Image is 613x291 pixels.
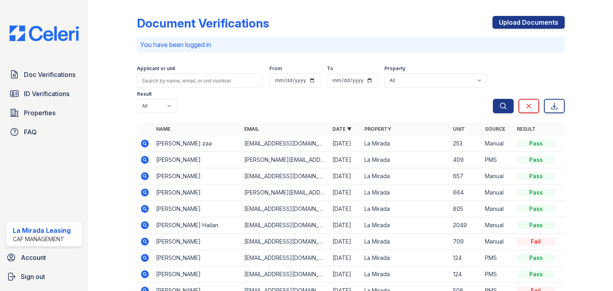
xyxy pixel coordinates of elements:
[241,152,329,168] td: [PERSON_NAME][EMAIL_ADDRESS][DOMAIN_NAME]
[517,156,555,164] div: Pass
[482,136,514,152] td: Manual
[244,126,259,132] a: Email
[137,91,152,97] label: Result
[482,168,514,185] td: Manual
[3,250,85,265] a: Account
[24,89,69,98] span: ID Verifications
[3,26,85,41] img: CE_Logo_Blue-a8612792a0a2168367f1c8372b55b34899dd931a85d93a1a3d3e32e68fde9ad4.png
[361,234,449,250] td: La Mirada
[364,126,391,132] a: Property
[329,136,361,152] td: [DATE]
[485,126,505,132] a: Source
[156,126,170,132] a: Name
[361,250,449,266] td: La Mirada
[153,250,241,266] td: [PERSON_NAME]
[241,234,329,250] td: [EMAIL_ADDRESS][DOMAIN_NAME]
[517,126,536,132] a: Result
[241,185,329,201] td: [PERSON_NAME][EMAIL_ADDRESS][DOMAIN_NAME]
[153,152,241,168] td: [PERSON_NAME]
[327,65,333,72] label: To
[241,250,329,266] td: [EMAIL_ADDRESS][DOMAIN_NAME]
[517,205,555,213] div: Pass
[450,185,482,201] td: 664
[329,217,361,234] td: [DATE]
[450,168,482,185] td: 657
[453,126,465,132] a: Unit
[329,266,361,283] td: [DATE]
[24,108,55,118] span: Properties
[269,65,282,72] label: From
[329,250,361,266] td: [DATE]
[332,126,352,132] a: Date ▼
[361,201,449,217] td: La Mirada
[450,266,482,283] td: 124
[153,185,241,201] td: [PERSON_NAME]
[153,201,241,217] td: [PERSON_NAME]
[482,201,514,217] td: Manual
[517,221,555,229] div: Pass
[329,168,361,185] td: [DATE]
[3,269,85,285] a: Sign out
[21,253,46,262] span: Account
[492,16,565,29] a: Upload Documents
[137,16,269,30] div: Document Verifications
[450,152,482,168] td: 409
[482,266,514,283] td: PMS
[450,201,482,217] td: 805
[6,67,82,83] a: Doc Verifications
[482,234,514,250] td: Manual
[450,250,482,266] td: 124
[6,86,82,102] a: ID Verifications
[140,40,562,49] p: You have been logged in
[137,73,263,88] input: Search by name, email, or unit number
[137,65,175,72] label: Applicant or unit
[241,168,329,185] td: [EMAIL_ADDRESS][DOMAIN_NAME]
[450,136,482,152] td: 253
[329,152,361,168] td: [DATE]
[450,217,482,234] td: 2049
[241,136,329,152] td: [EMAIL_ADDRESS][DOMAIN_NAME]
[361,168,449,185] td: La Mirada
[153,266,241,283] td: [PERSON_NAME]
[482,217,514,234] td: Manual
[24,127,37,137] span: FAQ
[361,185,449,201] td: La Mirada
[361,152,449,168] td: La Mirada
[329,201,361,217] td: [DATE]
[329,185,361,201] td: [DATE]
[13,226,71,235] div: La Mirada Leasing
[241,201,329,217] td: [EMAIL_ADDRESS][DOMAIN_NAME]
[361,266,449,283] td: La Mirada
[21,272,45,281] span: Sign out
[482,250,514,266] td: PMS
[241,217,329,234] td: [EMAIL_ADDRESS][DOMAIN_NAME]
[517,172,555,180] div: Pass
[24,70,75,79] span: Doc Verifications
[384,65,405,72] label: Property
[482,152,514,168] td: PMS
[517,270,555,278] div: Pass
[517,238,555,246] div: Fail
[482,185,514,201] td: Manual
[517,254,555,262] div: Pass
[517,189,555,197] div: Pass
[6,124,82,140] a: FAQ
[153,217,241,234] td: [PERSON_NAME] Hailan
[329,234,361,250] td: [DATE]
[517,140,555,147] div: Pass
[361,136,449,152] td: La Mirada
[13,235,71,243] div: CAF Management
[153,234,241,250] td: [PERSON_NAME]
[153,168,241,185] td: [PERSON_NAME]
[6,105,82,121] a: Properties
[361,217,449,234] td: La Mirada
[450,234,482,250] td: 709
[241,266,329,283] td: [EMAIL_ADDRESS][DOMAIN_NAME]
[153,136,241,152] td: [PERSON_NAME] zaa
